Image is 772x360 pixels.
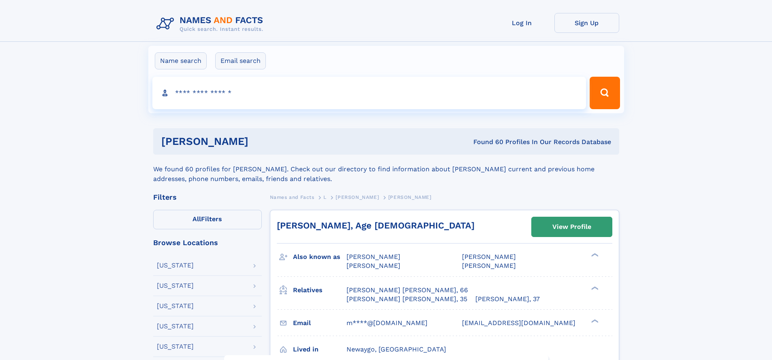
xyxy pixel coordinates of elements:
[152,77,586,109] input: search input
[346,345,446,353] span: Newaygo, [GEOGRAPHIC_DATA]
[270,192,314,202] a: Names and Facts
[157,323,194,330] div: [US_STATE]
[277,220,475,231] a: [PERSON_NAME], Age [DEMOGRAPHIC_DATA]
[589,252,599,258] div: ❯
[293,343,346,356] h3: Lived in
[153,210,262,229] label: Filters
[336,194,379,200] span: [PERSON_NAME]
[490,13,554,33] a: Log In
[346,262,400,269] span: [PERSON_NAME]
[388,194,432,200] span: [PERSON_NAME]
[336,192,379,202] a: [PERSON_NAME]
[153,194,262,201] div: Filters
[346,295,467,304] a: [PERSON_NAME] [PERSON_NAME], 35
[554,13,619,33] a: Sign Up
[153,239,262,246] div: Browse Locations
[161,136,361,147] h1: [PERSON_NAME]
[532,217,612,237] a: View Profile
[589,318,599,323] div: ❯
[475,295,540,304] a: [PERSON_NAME], 37
[293,316,346,330] h3: Email
[157,282,194,289] div: [US_STATE]
[346,253,400,261] span: [PERSON_NAME]
[293,283,346,297] h3: Relatives
[589,285,599,291] div: ❯
[590,77,620,109] button: Search Button
[157,303,194,309] div: [US_STATE]
[293,250,346,264] h3: Also known as
[323,194,327,200] span: L
[552,218,591,236] div: View Profile
[192,215,201,223] span: All
[462,262,516,269] span: [PERSON_NAME]
[153,13,270,35] img: Logo Names and Facts
[157,262,194,269] div: [US_STATE]
[215,52,266,69] label: Email search
[346,286,468,295] a: [PERSON_NAME] [PERSON_NAME], 66
[323,192,327,202] a: L
[462,319,575,327] span: [EMAIL_ADDRESS][DOMAIN_NAME]
[462,253,516,261] span: [PERSON_NAME]
[157,343,194,350] div: [US_STATE]
[153,155,619,184] div: We found 60 profiles for [PERSON_NAME]. Check out our directory to find information about [PERSON...
[361,138,611,147] div: Found 60 Profiles In Our Records Database
[155,52,207,69] label: Name search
